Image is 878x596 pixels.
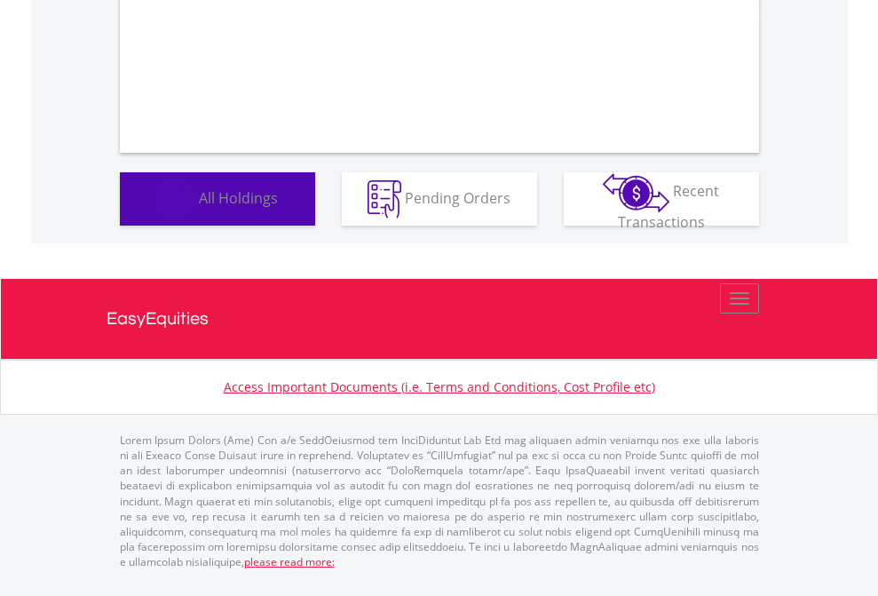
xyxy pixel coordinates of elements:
[244,554,335,569] a: please read more:
[342,172,537,226] button: Pending Orders
[224,378,655,395] a: Access Important Documents (i.e. Terms and Conditions, Cost Profile etc)
[603,173,669,212] img: transactions-zar-wht.png
[199,187,278,207] span: All Holdings
[120,433,759,569] p: Lorem Ipsum Dolors (Ame) Con a/e SeddOeiusmod tem InciDiduntut Lab Etd mag aliquaen admin veniamq...
[405,187,510,207] span: Pending Orders
[107,279,772,359] a: EasyEquities
[120,172,315,226] button: All Holdings
[368,180,401,219] img: pending_instructions-wht.png
[157,180,195,219] img: holdings-wht.png
[564,172,759,226] button: Recent Transactions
